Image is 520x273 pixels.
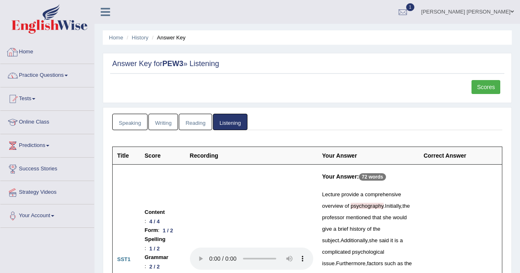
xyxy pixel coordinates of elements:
[0,64,94,85] a: Practice Questions
[340,237,367,243] span: Additionally
[0,204,94,225] a: Your Account
[471,80,500,94] a: Scores
[159,226,176,235] div: 1 / 2
[344,203,349,209] span: of
[402,203,410,209] span: the
[146,262,163,271] div: 2 / 2
[367,226,372,232] span: of
[0,41,94,61] a: Home
[322,214,344,220] span: professor
[112,114,148,131] a: Speaking
[145,226,158,235] b: Form
[185,147,318,165] th: Recording
[117,256,131,262] b: SST1
[145,253,169,262] b: Grammar
[146,217,163,226] div: 4 / 4
[397,260,403,266] span: as
[162,60,183,68] strong: PEW3
[322,260,335,266] span: issue
[322,226,332,232] span: give
[145,253,181,271] li: :
[140,147,185,165] th: Score
[322,191,340,197] span: Lecture
[383,214,391,220] span: she
[352,249,384,255] span: psychological
[145,208,181,226] li: :
[113,147,140,165] th: Title
[0,158,94,178] a: Success Stories
[419,147,502,165] th: Correct Answer
[385,203,401,209] span: Initially
[132,34,148,41] a: History
[361,191,363,197] span: a
[365,191,401,197] span: comprehensive
[322,249,351,255] span: complicated
[145,226,181,235] li: :
[350,226,365,232] span: history
[145,235,166,244] b: Spelling
[0,87,94,108] a: Tests
[150,34,186,41] li: Answer Key
[404,260,412,266] span: the
[0,181,94,202] a: Strategy Videos
[393,214,407,220] span: would
[322,237,339,243] span: subject
[179,114,212,131] a: Reading
[372,214,381,220] span: that
[148,114,178,131] a: Writing
[367,260,383,266] span: factors
[369,237,378,243] span: she
[379,237,389,243] span: said
[213,114,247,131] a: Listening
[342,191,359,197] span: provide
[318,147,419,165] th: Your Answer
[322,203,343,209] span: overview
[333,226,336,232] span: a
[109,34,123,41] a: Home
[338,226,348,232] span: brief
[322,173,359,180] b: Your Answer:
[351,203,384,209] span: Possible spelling mistake found. (did you mean: psychographer)
[384,260,395,266] span: such
[391,237,393,243] span: it
[146,244,163,253] div: 1 / 2
[336,260,366,266] span: Furthermore
[145,235,181,253] li: :
[0,134,94,155] a: Predictions
[406,3,414,11] span: 1
[346,214,371,220] span: mentioned
[0,111,94,131] a: Online Class
[145,208,165,217] b: Content
[400,237,403,243] span: a
[395,237,398,243] span: is
[373,226,380,232] span: the
[359,173,386,181] p: 72 words
[112,60,502,68] h2: Answer Key for » Listening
